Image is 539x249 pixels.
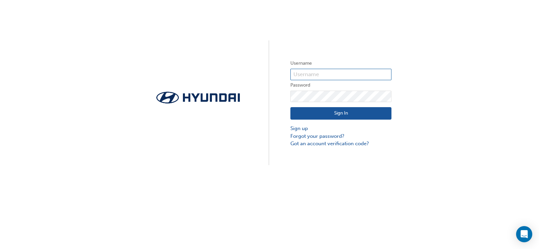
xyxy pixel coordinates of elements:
[290,125,391,132] a: Sign up
[290,140,391,148] a: Got an account verification code?
[290,132,391,140] a: Forgot your password?
[290,81,391,89] label: Password
[290,69,391,80] input: Username
[148,90,249,105] img: Trak
[290,59,391,67] label: Username
[516,226,532,242] div: Open Intercom Messenger
[290,107,391,120] button: Sign In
